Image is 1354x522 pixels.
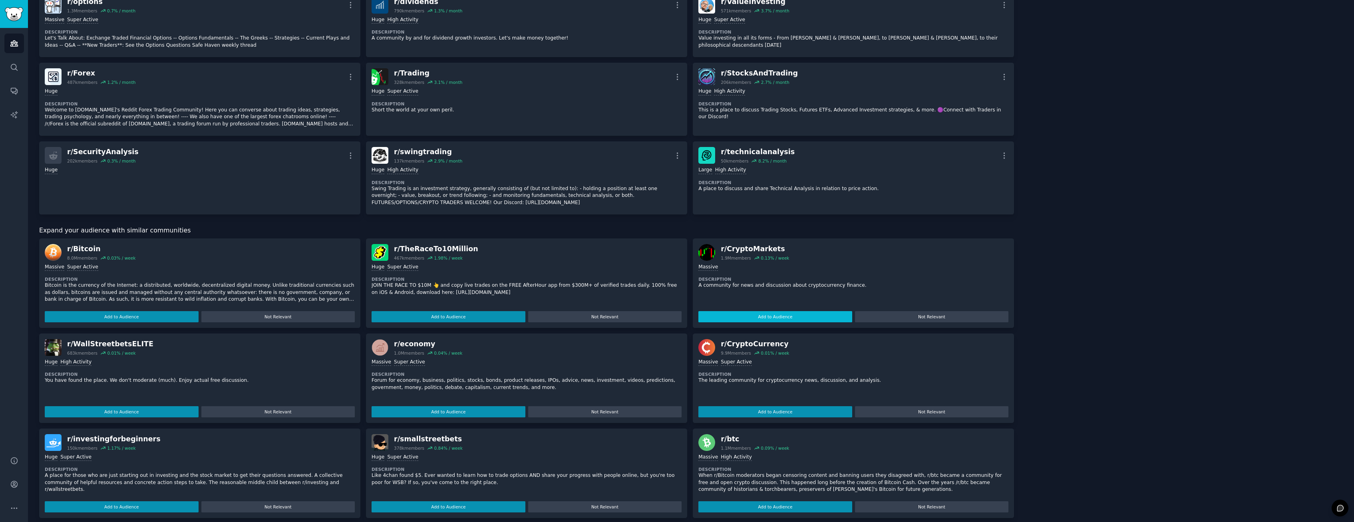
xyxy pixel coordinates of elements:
[372,377,682,391] p: Forum for economy, business, politics, stocks, bonds, product releases, IPOs, advice, news, inves...
[698,167,712,174] div: Large
[372,16,384,24] div: Huge
[721,255,751,261] div: 1.9M members
[698,147,715,164] img: technicalanalysis
[45,339,62,356] img: WallStreetbetsELITE
[45,371,355,377] dt: Description
[394,434,463,444] div: r/ smallstreetbets
[698,466,1008,472] dt: Description
[372,282,682,296] p: JOIN THE RACE TO $10M 👆 and copy live trades on the FREE AfterHour app from $300M+ of verified tr...
[698,88,711,95] div: Huge
[67,16,98,24] div: Super Active
[387,167,418,174] div: High Activity
[45,68,62,85] img: Forex
[394,8,424,14] div: 790k members
[45,311,199,322] button: Add to Audience
[45,35,355,49] p: Let's Talk About: Exchange Traded Financial Options -- Options Fundamentals -- The Greeks -- Stra...
[67,339,153,349] div: r/ WallStreetbetsELITE
[698,282,1008,289] p: A community for news and discussion about cryptocurrency finance.
[693,63,1014,136] a: StocksAndTradingr/StocksAndTrading206kmembers2.7% / monthHugeHigh ActivityDescriptionThis is a pl...
[39,63,360,136] a: Forexr/Forex487kmembers1.2% / monthHugeDescriptionWelcome to [DOMAIN_NAME]'s Reddit Forex Trading...
[721,445,751,451] div: 1.1M members
[698,339,715,356] img: CryptoCurrency
[67,264,98,271] div: Super Active
[434,255,463,261] div: 1.98 % / week
[45,472,355,493] p: A place for those who are just starting out in investing and the stock market to get their questi...
[67,79,97,85] div: 487k members
[394,445,424,451] div: 378k members
[45,434,62,451] img: investingforbeginners
[372,311,525,322] button: Add to Audience
[372,68,388,85] img: Trading
[45,276,355,282] dt: Description
[721,339,789,349] div: r/ CryptoCurrency
[394,255,424,261] div: 467k members
[721,8,751,14] div: 571k members
[698,185,1008,193] p: A place to discuss and share Technical Analysis in relation to price action.
[761,350,789,356] div: 0.01 % / week
[528,501,682,512] button: Not Relevant
[761,79,789,85] div: 2.7 % / month
[372,35,682,42] p: A community by and for dividend growth investors. Let's make money together!
[721,454,752,461] div: High Activity
[698,501,852,512] button: Add to Audience
[721,79,751,85] div: 206k members
[698,472,1008,493] p: When r/Bitcoin moderators began censoring content and banning users they disagreed with, r/btc be...
[60,359,91,366] div: High Activity
[698,180,1008,185] dt: Description
[372,501,525,512] button: Add to Audience
[67,8,97,14] div: 1.3M members
[372,454,384,461] div: Huge
[67,244,135,254] div: r/ Bitcoin
[67,445,97,451] div: 150k members
[855,311,1009,322] button: Not Relevant
[761,445,789,451] div: 0.09 % / week
[528,311,682,322] button: Not Relevant
[698,264,718,271] div: Massive
[715,167,746,174] div: High Activity
[107,79,135,85] div: 1.2 % / month
[434,158,463,164] div: 2.9 % / month
[394,244,478,254] div: r/ TheRaceTo10Million
[372,264,384,271] div: Huge
[698,101,1008,107] dt: Description
[714,16,745,24] div: Super Active
[387,16,418,24] div: High Activity
[372,339,388,356] img: economy
[434,79,463,85] div: 3.1 % / month
[67,147,139,157] div: r/ SecurityAnalysis
[45,101,355,107] dt: Description
[698,311,852,322] button: Add to Audience
[372,371,682,377] dt: Description
[45,377,355,384] p: You have found the place. We don't moderate (much). Enjoy actual free discussion.
[387,88,418,95] div: Super Active
[67,350,97,356] div: 683k members
[394,79,424,85] div: 328k members
[45,466,355,472] dt: Description
[394,68,462,78] div: r/ Trading
[721,350,751,356] div: 9.9M members
[5,7,23,21] img: GummySearch logo
[107,8,135,14] div: 0.7 % / month
[714,88,745,95] div: High Activity
[45,454,58,461] div: Huge
[693,141,1014,214] a: technicalanalysisr/technicalanalysis50kmembers8.2% / monthLargeHigh ActivityDescriptionA place to...
[45,406,199,417] button: Add to Audience
[387,454,418,461] div: Super Active
[372,180,682,185] dt: Description
[372,472,682,486] p: Like 4chan found $5. Ever wanted to learn how to trade options AND share your progress with peopl...
[698,244,715,261] img: CryptoMarkets
[39,226,191,236] span: Expand your audience with similar communities
[698,16,711,24] div: Huge
[721,244,789,254] div: r/ CryptoMarkets
[372,434,388,451] img: smallstreetbets
[372,167,384,174] div: Huge
[721,158,748,164] div: 50k members
[45,264,64,271] div: Massive
[698,371,1008,377] dt: Description
[761,255,789,261] div: 0.13 % / week
[45,359,58,366] div: Huge
[394,147,462,157] div: r/ swingtrading
[698,68,715,85] img: StocksAndTrading
[394,359,425,366] div: Super Active
[107,445,135,451] div: 1.17 % / week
